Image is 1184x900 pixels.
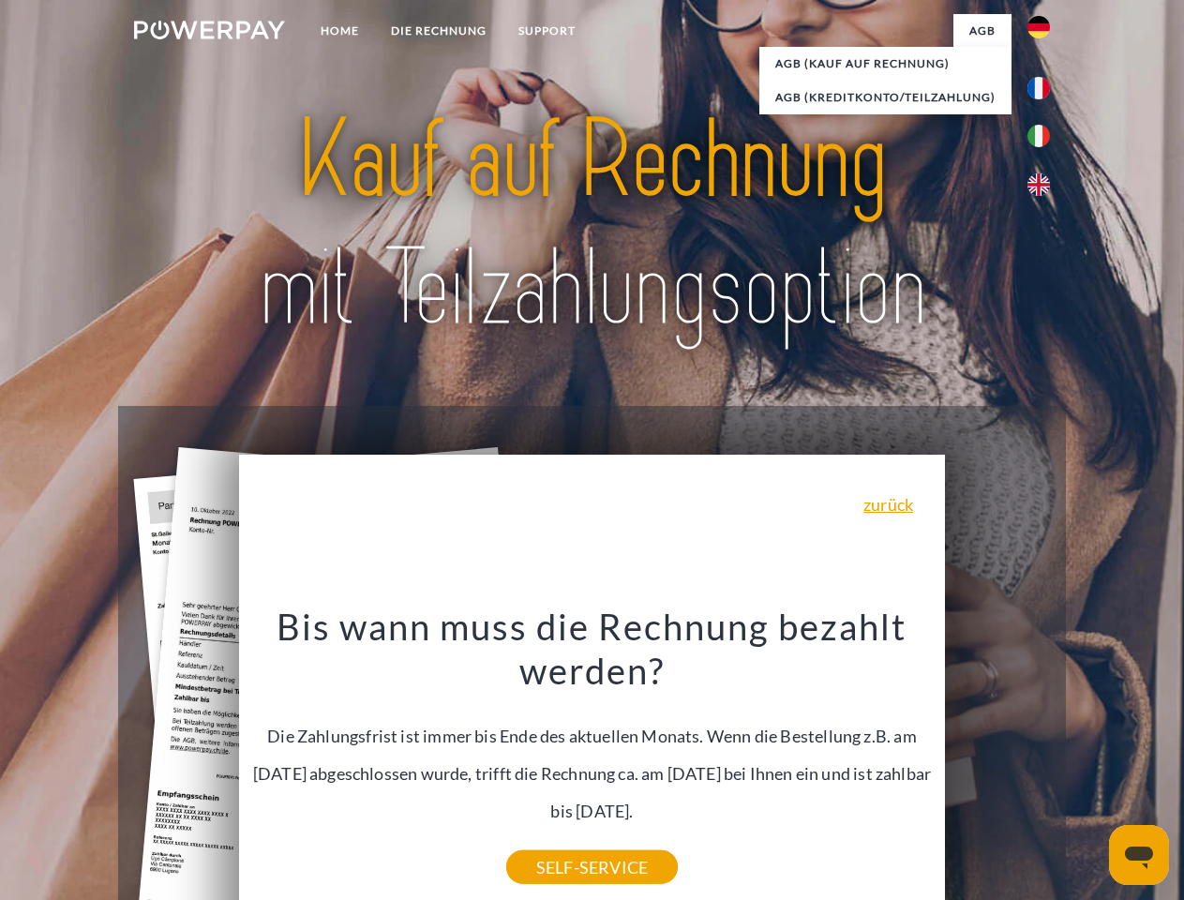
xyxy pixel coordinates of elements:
[759,81,1012,114] a: AGB (Kreditkonto/Teilzahlung)
[134,21,285,39] img: logo-powerpay-white.svg
[863,496,913,513] a: zurück
[250,604,935,694] h3: Bis wann muss die Rechnung bezahlt werden?
[305,14,375,48] a: Home
[506,850,678,884] a: SELF-SERVICE
[1027,16,1050,38] img: de
[375,14,502,48] a: DIE RECHNUNG
[502,14,592,48] a: SUPPORT
[250,604,935,867] div: Die Zahlungsfrist ist immer bis Ende des aktuellen Monats. Wenn die Bestellung z.B. am [DATE] abg...
[759,47,1012,81] a: AGB (Kauf auf Rechnung)
[1027,125,1050,147] img: it
[953,14,1012,48] a: agb
[1027,77,1050,99] img: fr
[1109,825,1169,885] iframe: Schaltfläche zum Öffnen des Messaging-Fensters
[179,90,1005,359] img: title-powerpay_de.svg
[1027,173,1050,196] img: en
